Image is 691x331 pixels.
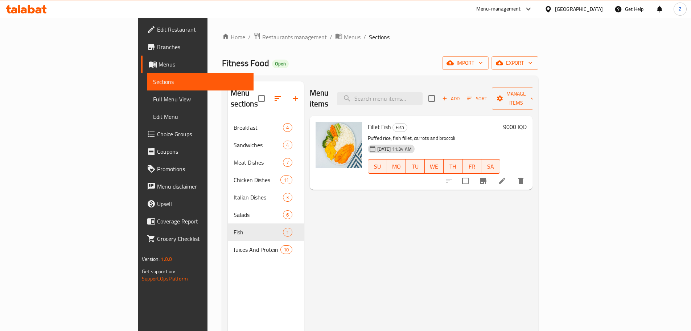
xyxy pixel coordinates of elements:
[157,25,248,34] span: Edit Restaurant
[234,123,283,132] span: Breakfast
[283,194,292,201] span: 3
[147,73,254,90] a: Sections
[228,171,304,189] div: Chicken Dishes11
[458,173,473,189] span: Select to update
[467,94,487,103] span: Sort
[503,122,527,132] h6: 9000 IQD
[234,228,283,237] span: Fish
[462,93,492,104] span: Sort items
[492,87,540,110] button: Manage items
[141,143,254,160] a: Coupons
[465,93,489,104] button: Sort
[269,90,287,107] span: Sort sections
[141,213,254,230] a: Coverage Report
[234,210,283,219] span: Salads
[371,161,384,172] span: SU
[262,33,327,41] span: Restaurants management
[555,5,603,13] div: [GEOGRAPHIC_DATA]
[147,90,254,108] a: Full Menu View
[439,93,462,104] span: Add item
[330,33,332,41] li: /
[281,177,292,183] span: 11
[283,193,292,202] div: items
[234,158,283,167] span: Meat Dishes
[141,56,254,73] a: Menus
[157,199,248,208] span: Upsell
[157,234,248,243] span: Grocery Checklist
[406,159,425,174] button: TU
[142,254,160,264] span: Version:
[283,141,292,149] div: items
[141,178,254,195] a: Menu disclaimer
[141,230,254,247] a: Grocery Checklist
[316,122,362,168] img: Fillet Fish
[234,245,281,254] span: Juices And Protein
[368,159,387,174] button: SU
[335,32,361,42] a: Menus
[344,33,361,41] span: Menus
[228,189,304,206] div: Italian Dishes3
[234,175,281,184] span: Chicken Dishes
[465,161,478,172] span: FR
[283,123,292,132] div: items
[363,33,366,41] li: /
[157,217,248,226] span: Coverage Report
[157,147,248,156] span: Coupons
[281,246,292,253] span: 10
[141,125,254,143] a: Choice Groups
[283,210,292,219] div: items
[141,21,254,38] a: Edit Restaurant
[283,211,292,218] span: 6
[228,119,304,136] div: Breakfast4
[142,274,188,283] a: Support.OpsPlatform
[157,182,248,191] span: Menu disclaimer
[228,136,304,154] div: Sandwiches4
[157,165,248,173] span: Promotions
[476,5,521,13] div: Menu-management
[283,142,292,149] span: 4
[228,223,304,241] div: Fish1
[497,58,532,68] span: export
[387,159,406,174] button: MO
[254,32,327,42] a: Restaurants management
[374,146,415,153] span: [DATE] 11:34 AM
[310,88,329,109] h2: Menu items
[491,56,538,70] button: export
[287,90,304,107] button: Add section
[234,193,283,202] span: Italian Dishes
[444,159,462,174] button: TH
[283,158,292,167] div: items
[141,160,254,178] a: Promotions
[392,123,407,132] div: Fish
[153,77,248,86] span: Sections
[234,141,283,149] span: Sandwiches
[474,172,492,190] button: Branch-specific-item
[254,91,269,106] span: Select all sections
[424,91,439,106] span: Select section
[153,95,248,104] span: Full Menu View
[425,159,444,174] button: WE
[441,94,461,103] span: Add
[283,229,292,236] span: 1
[159,60,248,69] span: Menus
[153,112,248,121] span: Edit Menu
[484,161,497,172] span: SA
[337,92,423,105] input: search
[141,195,254,213] a: Upsell
[390,161,403,172] span: MO
[228,206,304,223] div: Salads6
[283,228,292,237] div: items
[679,5,682,13] span: Z
[228,241,304,258] div: Juices And Protein10
[142,267,175,276] span: Get support on:
[368,134,500,143] p: Puffed rice, fish fillet, carrots and broccoli
[439,93,462,104] button: Add
[283,159,292,166] span: 7
[512,172,530,190] button: delete
[442,56,489,70] button: import
[272,61,289,67] span: Open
